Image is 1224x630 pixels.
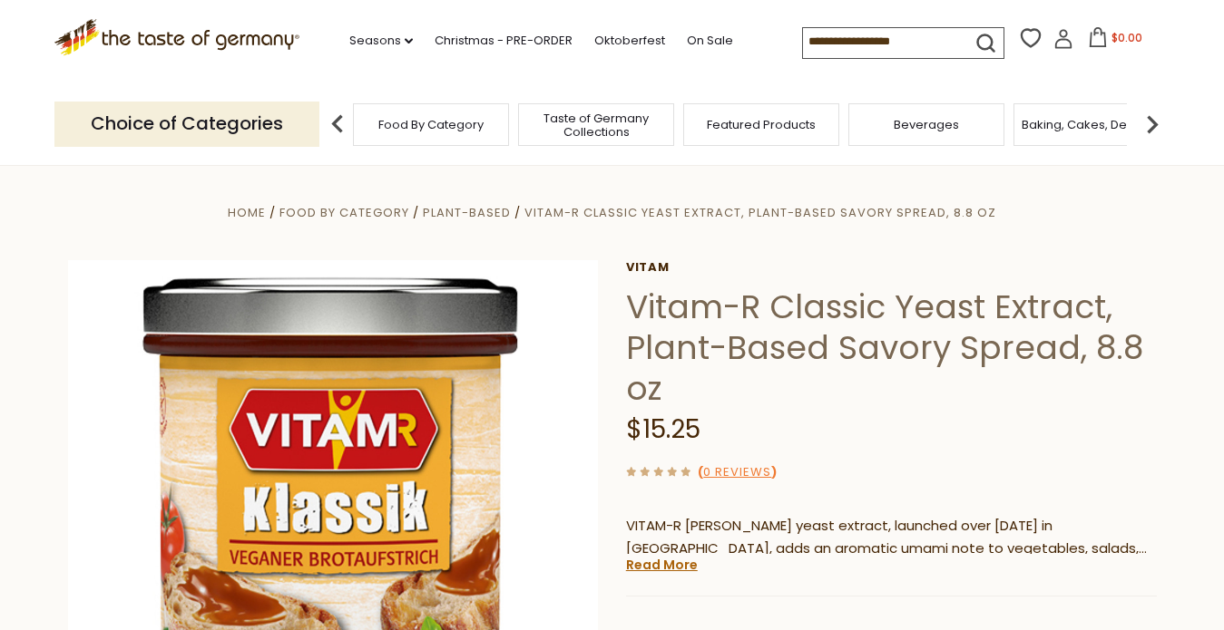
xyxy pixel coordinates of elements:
a: Taste of Germany Collections [524,111,669,139]
a: Christmas - PRE-ORDER [435,31,573,51]
a: Seasons [349,31,413,51]
a: Plant-Based [423,204,511,221]
p: VITAM-R [PERSON_NAME] yeast extract, launched over [DATE] in [GEOGRAPHIC_DATA], adds an aromatic ... [626,515,1157,560]
a: Food By Category [279,204,409,221]
span: $15.25 [626,412,700,447]
span: $0.00 [1111,30,1142,45]
a: Featured Products [707,118,816,131]
span: ( ) [698,463,777,480]
a: Read More [626,556,698,574]
h1: Vitam-R Classic Yeast Extract, Plant-Based Savory Spread, 8.8 oz [626,286,1157,409]
a: Beverages [894,118,959,131]
a: Home [228,204,266,221]
img: previous arrow [319,106,356,142]
a: Vitam [626,260,1157,275]
a: Vitam-R Classic Yeast Extract, Plant-Based Savory Spread, 8.8 oz [524,204,996,221]
a: Baking, Cakes, Desserts [1022,118,1162,131]
button: $0.00 [1077,27,1154,54]
a: On Sale [687,31,733,51]
a: Oktoberfest [594,31,665,51]
a: Food By Category [378,118,484,131]
p: Choice of Categories [54,102,319,146]
a: 0 Reviews [703,463,771,482]
img: next arrow [1134,106,1170,142]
